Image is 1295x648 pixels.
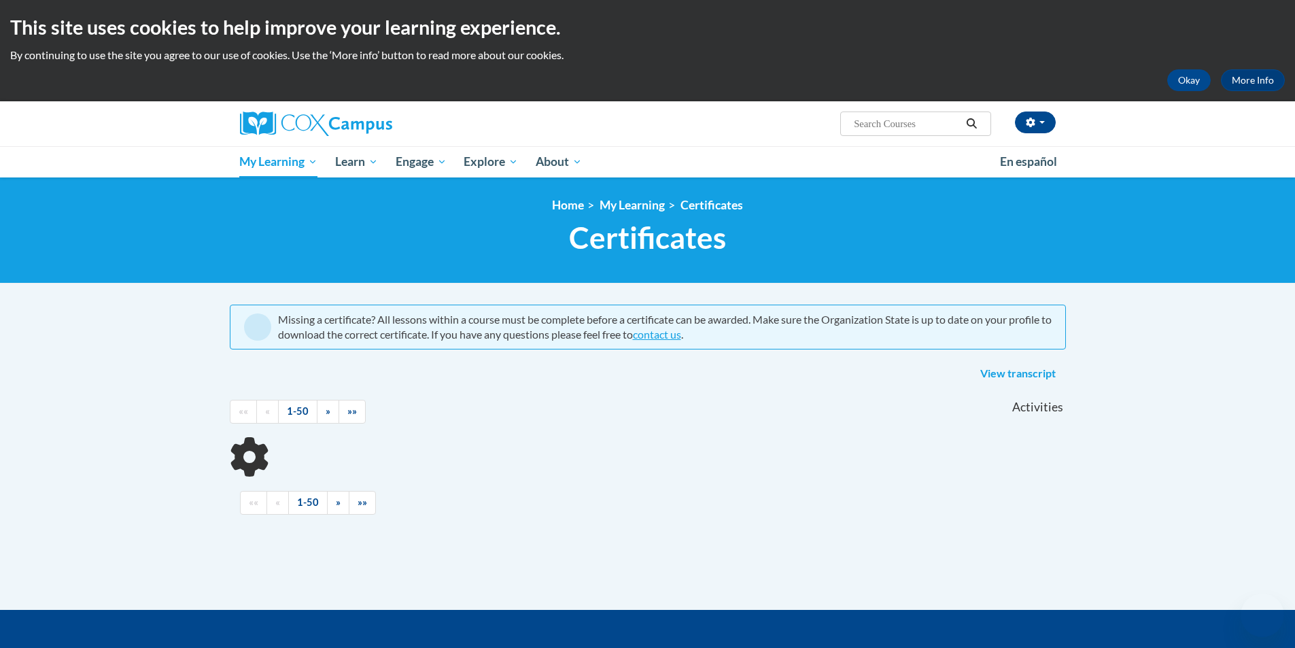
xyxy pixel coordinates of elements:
[230,400,257,424] a: Begining
[633,328,681,341] a: contact us
[265,405,270,417] span: «
[275,496,280,508] span: «
[970,363,1066,385] a: View transcript
[349,491,376,515] a: End
[240,112,392,136] img: Cox Campus
[240,491,267,515] a: Begining
[249,496,258,508] span: ««
[326,146,387,177] a: Learn
[10,48,1285,63] p: By continuing to use the site you agree to our use of cookies. Use the ‘More info’ button to read...
[1221,69,1285,91] a: More Info
[256,400,279,424] a: Previous
[240,112,498,136] a: Cox Campus
[569,220,726,256] span: Certificates
[852,116,961,132] input: Search Courses
[387,146,455,177] a: Engage
[1012,400,1063,415] span: Activities
[339,400,366,424] a: End
[10,14,1285,41] h2: This site uses cookies to help improve your learning experience.
[335,154,378,170] span: Learn
[991,148,1066,176] a: En español
[326,405,330,417] span: »
[552,198,584,212] a: Home
[536,154,582,170] span: About
[961,116,982,132] button: Search
[336,496,341,508] span: »
[317,400,339,424] a: Next
[239,154,317,170] span: My Learning
[1000,154,1057,169] span: En español
[278,400,317,424] a: 1-50
[464,154,518,170] span: Explore
[327,491,349,515] a: Next
[1167,69,1211,91] button: Okay
[1015,112,1056,133] button: Account Settings
[358,496,367,508] span: »»
[600,198,665,212] a: My Learning
[231,146,327,177] a: My Learning
[220,146,1076,177] div: Main menu
[288,491,328,515] a: 1-50
[396,154,447,170] span: Engage
[239,405,248,417] span: ««
[1241,594,1284,637] iframe: Button to launch messaging window
[347,405,357,417] span: »»
[266,491,289,515] a: Previous
[680,198,743,212] a: Certificates
[527,146,591,177] a: About
[278,312,1052,342] div: Missing a certificate? All lessons within a course must be complete before a certificate can be a...
[455,146,527,177] a: Explore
